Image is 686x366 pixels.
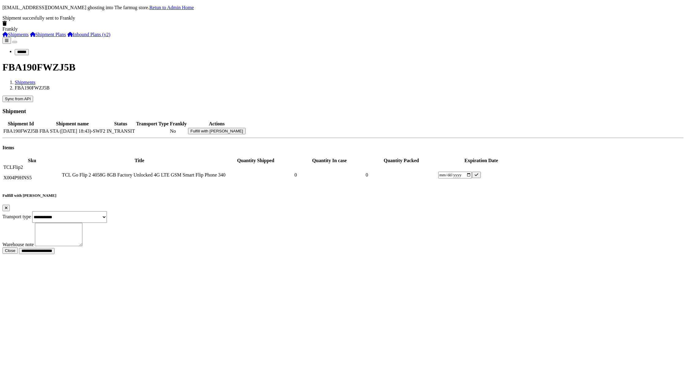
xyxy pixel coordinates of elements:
[149,5,194,10] a: Retun to Admin Home
[365,158,437,164] th: Quantity Packed
[170,128,187,135] td: No
[15,80,36,85] a: Shipments
[3,164,61,186] td: TCLFlip2
[365,164,437,186] td: 0
[2,145,684,151] h4: Items
[438,158,525,164] th: Expiration Date
[2,242,34,247] label: Warehouse note
[2,108,684,115] h3: Shipment
[2,26,684,32] div: Frankly
[2,32,29,37] a: Shipments
[3,121,39,127] th: Shipment Id
[170,121,187,127] th: Frankly
[218,164,293,186] td: 340
[2,214,31,219] label: Transport type
[15,85,684,91] li: FBA190FWZJ5B
[294,164,365,186] td: 0
[3,128,39,135] td: FBA190FWZJ5B
[106,121,135,127] th: Status
[2,247,18,254] button: Close
[3,175,61,181] p: X004P9HNS5
[39,128,106,135] td: FBA STA ([DATE] 18:43)-SWF2
[67,32,111,37] a: Inbound Plans (v2)
[136,121,169,127] th: Transport Type
[188,121,246,127] th: Actions
[2,15,684,21] div: Shipment succesfully sent to Frankly
[3,158,61,164] th: Sku
[218,158,293,164] th: Quantity Shipped
[39,121,106,127] th: Shipment name
[294,158,365,164] th: Quantity In case
[2,5,684,10] p: [EMAIL_ADDRESS][DOMAIN_NAME] ghosting into The farmug store.
[2,193,684,198] h5: Fulfill with [PERSON_NAME]
[2,96,33,102] button: Sync from API
[12,41,17,43] button: Toggle navigation
[62,164,217,186] td: TCL Go Flip 2 4058G 8GB Factory Unlocked 4G LTE GSM Smart Flip Phone
[2,205,10,211] button: Close
[2,62,684,73] h1: FBA190FWZJ5B
[188,128,246,134] button: Fulfill with [PERSON_NAME]
[62,158,217,164] th: Title
[30,32,66,37] a: Shipment Plans
[106,128,135,135] td: IN_TRANSIT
